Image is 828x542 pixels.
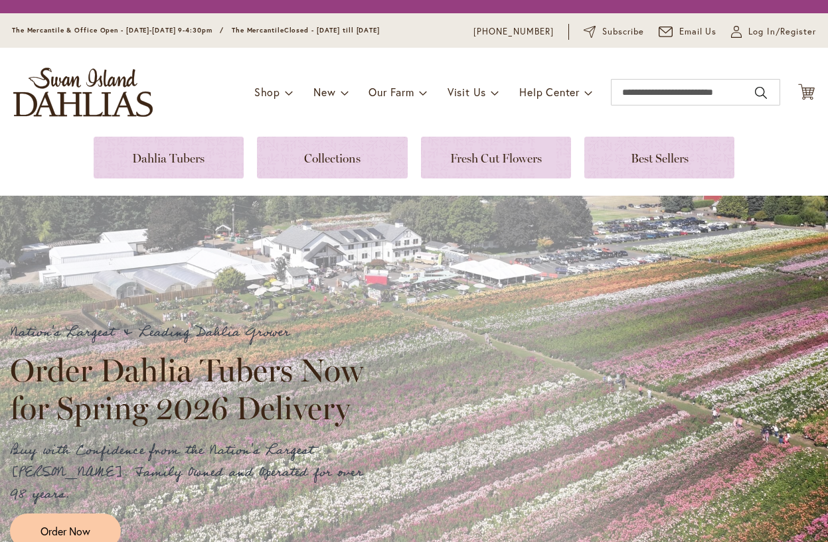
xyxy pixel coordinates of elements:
[10,322,375,344] p: Nation's Largest & Leading Dahlia Grower
[313,85,335,99] span: New
[10,440,375,506] p: Buy with Confidence from the Nation's Largest [PERSON_NAME]. Family Owned and Operated for over 9...
[448,85,486,99] span: Visit Us
[584,25,644,38] a: Subscribe
[755,82,767,103] button: Search
[284,26,380,34] span: Closed - [DATE] till [DATE]
[659,25,717,38] a: Email Us
[41,523,90,539] span: Order Now
[13,68,153,117] a: store logo
[679,25,717,38] span: Email Us
[519,85,580,99] span: Help Center
[254,85,280,99] span: Shop
[602,25,644,38] span: Subscribe
[369,85,414,99] span: Our Farm
[731,25,816,38] a: Log In/Register
[12,26,284,34] span: The Mercantile & Office Open - [DATE]-[DATE] 9-4:30pm / The Mercantile
[748,25,816,38] span: Log In/Register
[10,352,375,426] h2: Order Dahlia Tubers Now for Spring 2026 Delivery
[473,25,554,38] a: [PHONE_NUMBER]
